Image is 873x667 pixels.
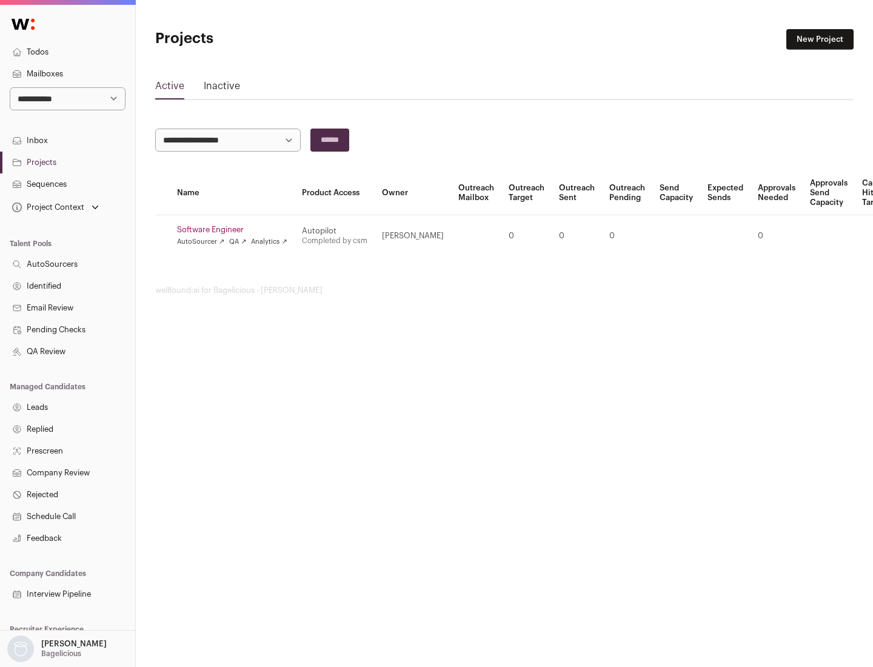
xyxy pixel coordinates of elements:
[177,225,287,235] a: Software Engineer
[155,29,388,49] h1: Projects
[700,171,751,215] th: Expected Sends
[302,226,367,236] div: Autopilot
[170,171,295,215] th: Name
[177,237,224,247] a: AutoSourcer ↗
[295,171,375,215] th: Product Access
[602,215,652,257] td: 0
[5,12,41,36] img: Wellfound
[41,649,81,659] p: Bagelicious
[451,171,501,215] th: Outreach Mailbox
[552,215,602,257] td: 0
[10,203,84,212] div: Project Context
[751,215,803,257] td: 0
[41,639,107,649] p: [PERSON_NAME]
[5,635,109,662] button: Open dropdown
[155,79,184,98] a: Active
[155,286,854,295] footer: wellfound:ai for Bagelicious - [PERSON_NAME]
[803,171,855,215] th: Approvals Send Capacity
[602,171,652,215] th: Outreach Pending
[7,635,34,662] img: nopic.png
[375,215,451,257] td: [PERSON_NAME]
[302,237,367,244] a: Completed by csm
[786,29,854,50] a: New Project
[652,171,700,215] th: Send Capacity
[751,171,803,215] th: Approvals Needed
[204,79,240,98] a: Inactive
[501,171,552,215] th: Outreach Target
[251,237,287,247] a: Analytics ↗
[229,237,246,247] a: QA ↗
[501,215,552,257] td: 0
[375,171,451,215] th: Owner
[552,171,602,215] th: Outreach Sent
[10,199,101,216] button: Open dropdown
